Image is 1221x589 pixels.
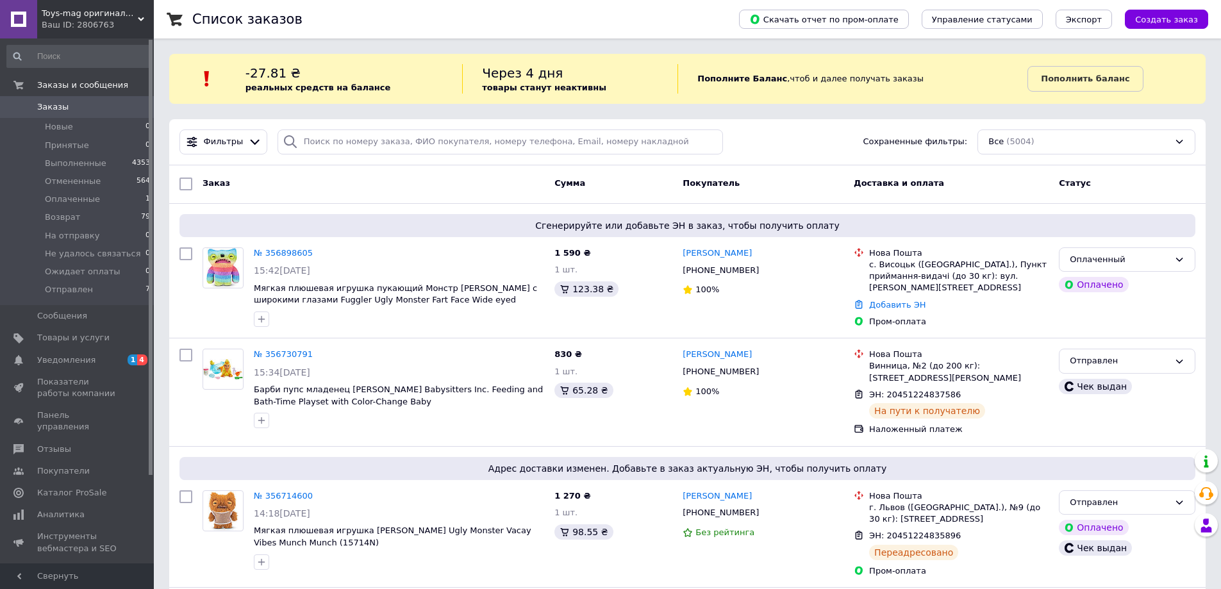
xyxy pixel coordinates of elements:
span: Возврат [45,212,80,223]
a: Мягкая плюшевая игрушка [PERSON_NAME] Ugly Monster Vacay Vibes Munch Munch (15714N) [254,526,531,547]
span: Без рейтинга [695,527,754,537]
span: Выполненные [45,158,106,169]
span: Новые [45,121,73,133]
img: Фото товару [203,359,243,379]
span: 15:42[DATE] [254,265,310,276]
span: 1 [128,354,138,365]
span: 14:18[DATE] [254,508,310,518]
span: Заказ [203,178,230,188]
span: Отзывы [37,444,71,455]
span: 1 шт. [554,265,577,274]
div: Пром-оплата [869,565,1049,577]
span: -27.81 ₴ [245,65,301,81]
div: Нова Пошта [869,349,1049,360]
a: [PERSON_NAME] [683,349,752,361]
a: [PERSON_NAME] [683,247,752,260]
a: № 356898605 [254,248,313,258]
a: Добавить ЭН [869,300,926,310]
div: На пути к получателю [869,403,985,419]
a: Создать заказ [1112,14,1208,24]
span: Товары и услуги [37,332,110,344]
div: 98.55 ₴ [554,524,613,540]
div: Отправлен [1070,354,1169,368]
span: Показатели работы компании [37,376,119,399]
div: 123.38 ₴ [554,281,619,297]
span: Инструменты вебмастера и SEO [37,531,119,554]
span: 1 [145,194,150,205]
span: ЭН: 20451224835896 [869,531,961,540]
span: Уведомления [37,354,96,366]
span: Покупатель [683,178,740,188]
a: Мягкая плюшевая игрушка пукающий Монстр [PERSON_NAME] с широкими глазами Fuggler Ugly Monster Far... [254,283,537,305]
div: , чтоб и далее получать заказы [677,64,1027,94]
div: Чек выдан [1059,540,1132,556]
span: Статус [1059,178,1091,188]
a: Барби пупс младенец ​​​[PERSON_NAME] Babysitters Inc. Feeding and Bath-Time Playset with Color-Ch... [254,385,543,406]
a: Пополнить баланс [1027,66,1143,92]
img: :exclamation: [197,69,217,88]
b: товары станут неактивны [482,83,606,92]
span: (5004) [1006,137,1034,146]
span: Toys-mag оригинальные игрушки [42,8,138,19]
span: 1 шт. [554,367,577,376]
div: Оплаченный [1070,253,1169,267]
div: Пром-оплата [869,316,1049,328]
a: Фото товару [203,490,244,531]
span: Заказы [37,101,69,113]
span: Доставка и оплата [854,178,944,188]
span: Оплаченные [45,194,100,205]
b: реальных средств на балансе [245,83,391,92]
span: Заказы и сообщения [37,79,128,91]
span: Покупатели [37,465,90,477]
span: Ожидает оплаты [45,266,120,278]
div: Ваш ID: 2806763 [42,19,154,31]
div: г. Львов ([GEOGRAPHIC_DATA].), №9 (до 30 кг): [STREET_ADDRESS] [869,502,1049,525]
span: 0 [145,266,150,278]
span: 1 270 ₴ [554,491,590,501]
span: 100% [695,386,719,396]
a: № 356730791 [254,349,313,359]
span: Скачать отчет по пром-оплате [749,13,899,25]
div: Нова Пошта [869,247,1049,259]
span: ЭН: 20451224837586 [869,390,961,399]
span: Сгенерируйте или добавьте ЭН в заказ, чтобы получить оплату [185,219,1190,232]
button: Скачать отчет по пром-оплате [739,10,909,29]
span: 7 [145,284,150,295]
span: Управление статусами [932,15,1033,24]
a: № 356714600 [254,491,313,501]
div: Наложенный платеж [869,424,1049,435]
div: 65.28 ₴ [554,383,613,398]
div: Отправлен [1070,496,1169,510]
span: 0 [145,121,150,133]
span: 4 [137,354,147,365]
button: Создать заказ [1125,10,1208,29]
span: 100% [695,285,719,294]
div: Оплачено [1059,277,1128,292]
h1: Список заказов [192,12,303,27]
span: [PHONE_NUMBER] [683,508,759,517]
span: Сообщения [37,310,87,322]
img: Фото товару [208,491,239,531]
span: Все [988,136,1004,148]
span: 0 [145,140,150,151]
span: 4353 [132,158,150,169]
img: Фото товару [206,248,239,288]
div: с. Висоцьк ([GEOGRAPHIC_DATA].), Пункт приймання-видачі (до 30 кг): вул. [PERSON_NAME][STREET_ADD... [869,259,1049,294]
span: 564 [137,176,150,187]
div: Чек выдан [1059,379,1132,394]
button: Управление статусами [922,10,1043,29]
span: Не удалось связаться [45,248,140,260]
span: 15:34[DATE] [254,367,310,377]
b: Пополните Баланс [697,74,787,83]
a: Фото товару [203,247,244,288]
span: На отправку [45,230,99,242]
span: Принятые [45,140,89,151]
span: Экспорт [1066,15,1102,24]
span: 0 [145,230,150,242]
span: Через 4 дня [482,65,563,81]
span: Отправлен [45,284,93,295]
input: Поиск по номеру заказа, ФИО покупателя, номеру телефона, Email, номеру накладной [278,129,724,154]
